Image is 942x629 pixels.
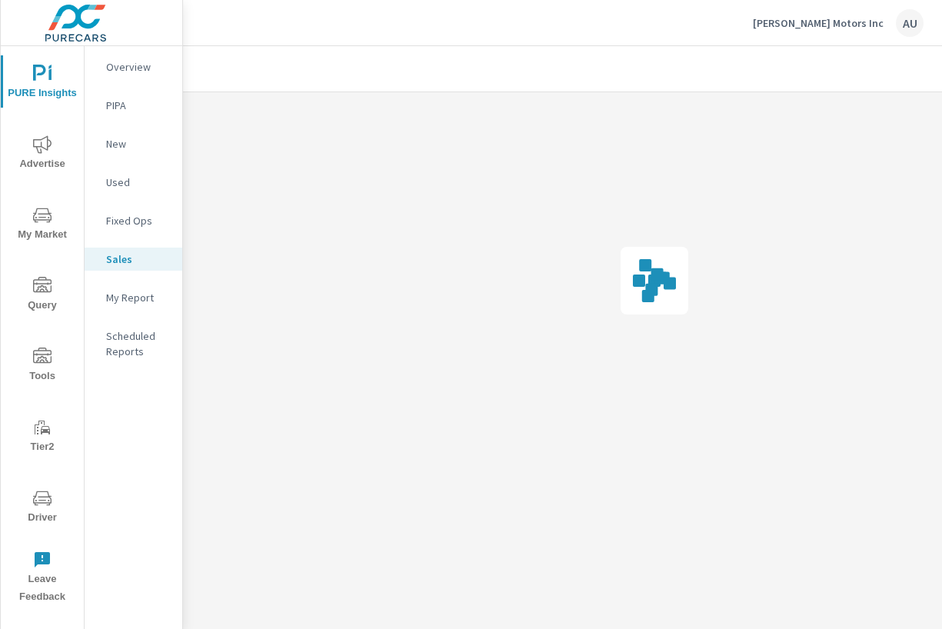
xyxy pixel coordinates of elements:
[753,16,884,30] p: [PERSON_NAME] Motors Inc
[5,277,79,314] span: Query
[106,213,170,228] p: Fixed Ops
[85,248,182,271] div: Sales
[106,175,170,190] p: Used
[106,251,170,267] p: Sales
[896,9,924,37] div: AU
[106,98,170,113] p: PIPA
[106,59,170,75] p: Overview
[106,290,170,305] p: My Report
[85,171,182,194] div: Used
[5,135,79,173] span: Advertise
[5,206,79,244] span: My Market
[5,418,79,456] span: Tier2
[106,328,170,359] p: Scheduled Reports
[85,286,182,309] div: My Report
[5,489,79,527] span: Driver
[106,136,170,151] p: New
[85,132,182,155] div: New
[5,348,79,385] span: Tools
[85,209,182,232] div: Fixed Ops
[85,94,182,117] div: PIPA
[85,324,182,363] div: Scheduled Reports
[5,551,79,606] span: Leave Feedback
[85,55,182,78] div: Overview
[1,46,84,612] div: nav menu
[5,65,79,102] span: PURE Insights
